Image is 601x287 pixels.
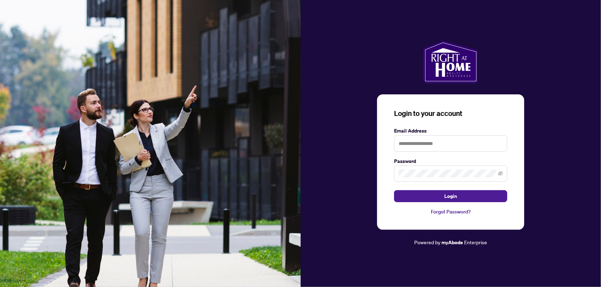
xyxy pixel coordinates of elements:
[394,127,507,135] label: Email Address
[441,239,463,246] a: myAbode
[394,157,507,165] label: Password
[414,239,440,245] span: Powered by
[394,190,507,202] button: Login
[394,208,507,216] a: Forgot Password?
[394,109,507,118] h3: Login to your account
[423,41,478,83] img: ma-logo
[464,239,487,245] span: Enterprise
[498,171,503,176] span: eye-invisible
[444,191,457,202] span: Login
